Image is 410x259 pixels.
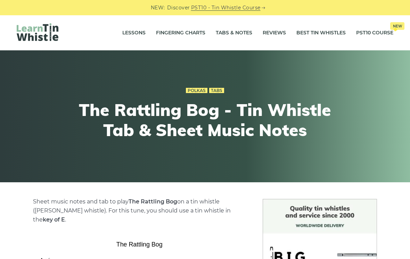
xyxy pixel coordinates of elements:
[77,100,333,140] h1: The Rattling Bog - Tin Whistle Tab & Sheet Music Notes
[129,198,177,205] strong: The Rattling Bog
[390,22,404,30] span: New
[296,24,346,42] a: Best Tin Whistles
[156,24,205,42] a: Fingering Charts
[356,24,393,42] a: PST10 CourseNew
[122,24,146,42] a: Lessons
[263,24,286,42] a: Reviews
[186,88,207,93] a: Polkas
[33,197,246,224] p: Sheet music notes and tab to play on a tin whistle ([PERSON_NAME] whistle). For this tune, you sh...
[209,88,224,93] a: Tabs
[17,23,58,41] img: LearnTinWhistle.com
[216,24,252,42] a: Tabs & Notes
[43,216,65,223] strong: key of E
